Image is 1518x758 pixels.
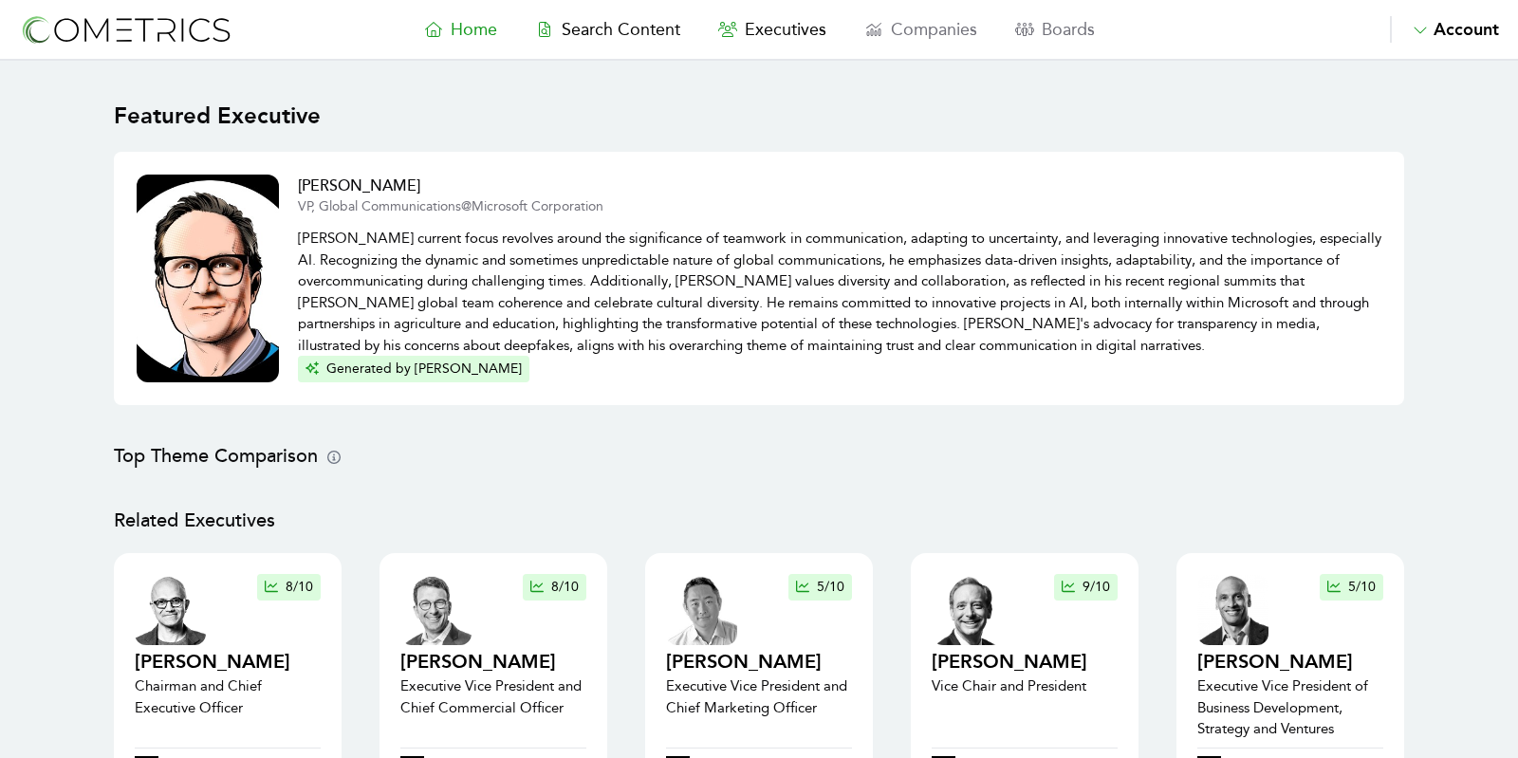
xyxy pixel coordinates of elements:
[298,175,1381,197] h2: [PERSON_NAME]
[135,574,321,740] a: executive profile thumbnail8/10[PERSON_NAME]Chairman and Chief Executive Officer
[135,649,321,675] h2: [PERSON_NAME]
[1054,574,1118,601] button: 9/10
[891,19,977,40] span: Companies
[1320,574,1383,601] button: 5/10
[1197,574,1383,740] a: executive profile thumbnail5/10[PERSON_NAME]Executive Vice President of Business Development, Str...
[666,675,852,718] p: Executive Vice President and Chief Marketing Officer
[114,443,1404,470] h2: Top Theme Comparison
[788,574,852,601] button: 5/10
[523,574,586,601] button: 8/10
[298,216,1381,356] p: [PERSON_NAME] current focus revolves around the significance of teamwork in communication, adapti...
[996,16,1114,43] a: Boards
[1390,16,1499,43] button: Account
[932,649,1087,675] h2: [PERSON_NAME]
[1434,19,1499,40] span: Account
[1197,649,1383,675] h2: [PERSON_NAME]
[666,649,852,675] h2: [PERSON_NAME]
[298,356,529,382] button: Generated by [PERSON_NAME]
[114,508,1404,534] h2: Related Executives
[19,12,232,47] img: logo-refresh-RPX2ODFg.svg
[1197,574,1268,645] img: executive profile thumbnail
[932,574,1003,645] img: executive profile thumbnail
[298,175,1381,216] a: [PERSON_NAME]VP, Global Communications@Microsoft Corporation
[562,19,680,40] span: Search Content
[137,175,279,382] img: Executive Thumbnail
[400,649,586,675] h2: [PERSON_NAME]
[1197,675,1383,740] p: Executive Vice President of Business Development, Strategy and Ventures
[400,675,586,718] p: Executive Vice President and Chief Commercial Officer
[932,675,1087,697] p: Vice Chair and President
[1042,19,1095,40] span: Boards
[666,574,852,740] a: executive profile thumbnail5/10[PERSON_NAME]Executive Vice President and Chief Marketing Officer
[699,16,845,43] a: Executives
[135,675,321,718] p: Chairman and Chief Executive Officer
[114,99,1404,133] h1: Featured Executive
[400,574,586,740] a: executive profile thumbnail8/10[PERSON_NAME]Executive Vice President and Chief Commercial Officer
[298,197,1381,216] p: VP, Global Communications @ Microsoft Corporation
[451,19,497,40] span: Home
[845,16,996,43] a: Companies
[135,574,206,645] img: executive profile thumbnail
[516,16,699,43] a: Search Content
[666,574,737,645] img: executive profile thumbnail
[405,16,516,43] a: Home
[745,19,826,40] span: Executives
[257,574,321,601] button: 8/10
[932,574,1118,740] a: executive profile thumbnail9/10[PERSON_NAME]Vice Chair and President
[400,574,472,645] img: executive profile thumbnail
